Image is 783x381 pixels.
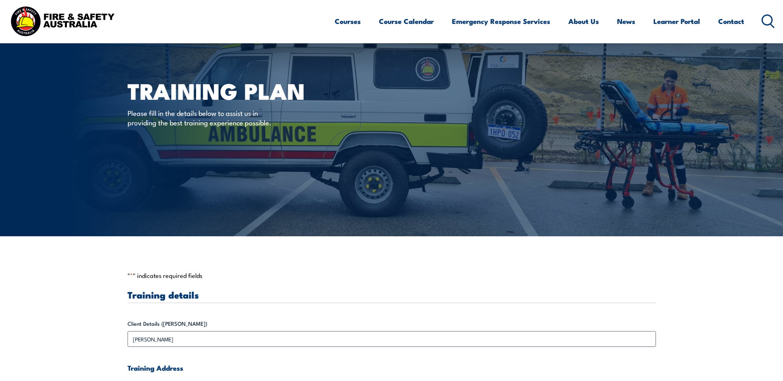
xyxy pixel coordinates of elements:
[128,81,331,100] h1: Training plan
[128,271,656,280] p: " " indicates required fields
[128,108,278,127] p: Please fill in the details below to assist us in providing the best training experience possible.
[335,10,361,32] a: Courses
[379,10,434,32] a: Course Calendar
[128,363,656,372] h4: Training Address
[653,10,700,32] a: Learner Portal
[718,10,744,32] a: Contact
[452,10,550,32] a: Emergency Response Services
[568,10,599,32] a: About Us
[128,320,656,328] label: Client Details ([PERSON_NAME])
[128,290,656,299] h3: Training details
[617,10,635,32] a: News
